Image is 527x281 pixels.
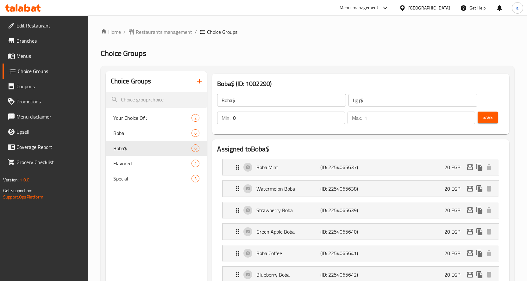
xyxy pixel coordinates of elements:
span: 2 [192,115,199,121]
a: Edit Restaurant [3,18,88,33]
span: Boba [113,129,192,137]
span: Choice Groups [207,28,237,36]
p: 20 EGP [444,249,465,257]
input: search [106,92,207,108]
a: Branches [3,33,88,48]
a: Menu disclaimer [3,109,88,124]
div: Choices [191,175,199,182]
h2: Assigned to Boba$ [217,144,504,154]
a: Home [101,28,121,36]
span: 6 [192,145,199,151]
div: Flavored4 [106,156,207,171]
p: (ID: 2254065642) [320,271,363,278]
a: Upsell [3,124,88,139]
p: Boba Mint [256,163,320,171]
button: edit [465,184,475,193]
span: 4 [192,161,199,167]
p: Min: [222,114,230,122]
button: edit [465,248,475,258]
li: / [195,28,197,36]
span: Boba$ [113,144,192,152]
span: 6 [192,130,199,136]
p: 20 EGP [444,185,465,192]
h3: Boba$ (ID: 1002290) [217,79,504,89]
span: 1.0.0 [20,176,29,184]
p: (ID: 2254065641) [320,249,363,257]
span: Menus [16,52,83,60]
p: Boba Coffee [256,249,320,257]
a: Restaurants management [128,28,192,36]
button: Save [478,112,498,123]
button: delete [484,184,494,193]
span: Special [113,175,192,182]
span: Choice Groups [18,67,83,75]
span: Menu disclaimer [16,113,83,120]
span: Edit Restaurant [16,22,83,29]
span: Promotions [16,98,83,105]
a: Choice Groups [3,64,88,79]
p: Watermelon Boba [256,185,320,192]
span: Save [483,113,493,121]
div: Expand [223,181,499,197]
p: (ID: 2254065639) [320,206,363,214]
button: edit [465,162,475,172]
a: Support.OpsPlatform [3,193,43,201]
p: Strawberry Boba [256,206,320,214]
p: Max: [352,114,362,122]
button: delete [484,270,494,279]
span: 3 [192,176,199,182]
li: Expand [217,199,504,221]
div: Choices [191,160,199,167]
p: 20 EGP [444,163,465,171]
div: Choices [191,144,199,152]
li: Expand [217,156,504,178]
button: duplicate [475,205,484,215]
button: edit [465,270,475,279]
div: Menu-management [340,4,379,12]
p: (ID: 2254065640) [320,228,363,235]
p: (ID: 2254065637) [320,163,363,171]
p: 20 EGP [444,271,465,278]
button: duplicate [475,270,484,279]
h2: Choice Groups [111,76,151,86]
span: Restaurants management [136,28,192,36]
p: Blueberry Boba [256,271,320,278]
a: Coverage Report [3,139,88,155]
span: Version: [3,176,19,184]
div: Your Choice Of :2 [106,110,207,125]
div: Boba$6 [106,141,207,156]
button: edit [465,205,475,215]
button: duplicate [475,184,484,193]
button: delete [484,227,494,236]
span: a [516,4,518,11]
a: Menus [3,48,88,64]
div: Boba6 [106,125,207,141]
span: Branches [16,37,83,45]
span: Coverage Report [16,143,83,151]
button: duplicate [475,227,484,236]
span: Upsell [16,128,83,136]
div: Choices [191,129,199,137]
div: Expand [223,202,499,218]
div: Expand [223,159,499,175]
li: Expand [217,221,504,242]
button: edit [465,227,475,236]
span: Get support on: [3,186,32,195]
span: Grocery Checklist [16,158,83,166]
nav: breadcrumb [101,28,514,36]
span: Choice Groups [101,46,146,60]
p: (ID: 2254065638) [320,185,363,192]
button: delete [484,205,494,215]
div: Expand [223,245,499,261]
div: [GEOGRAPHIC_DATA] [408,4,450,11]
a: Coupons [3,79,88,94]
div: Special3 [106,171,207,186]
a: Promotions [3,94,88,109]
li: Expand [217,178,504,199]
span: Your Choice Of : [113,114,192,122]
button: duplicate [475,162,484,172]
p: 20 EGP [444,206,465,214]
button: delete [484,162,494,172]
a: Grocery Checklist [3,155,88,170]
p: Green Apple Boba [256,228,320,235]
